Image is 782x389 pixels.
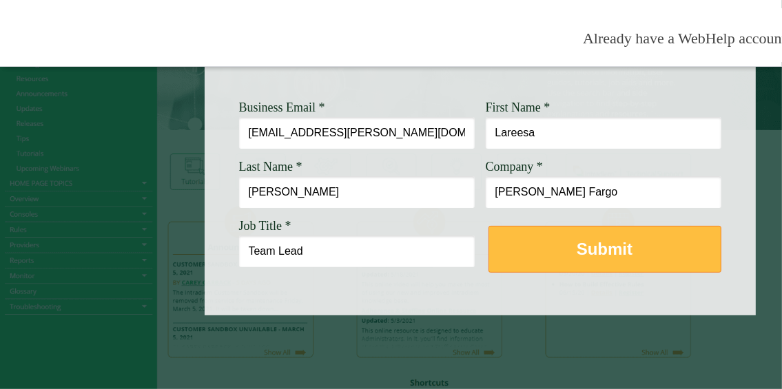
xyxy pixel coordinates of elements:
[486,101,551,114] span: First Name *
[239,101,325,114] span: Business Email *
[239,219,291,233] span: Job Title *
[486,160,544,174] span: Company *
[488,226,721,273] button: Submit
[577,240,632,258] strong: Submit
[239,160,302,174] span: Last Name *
